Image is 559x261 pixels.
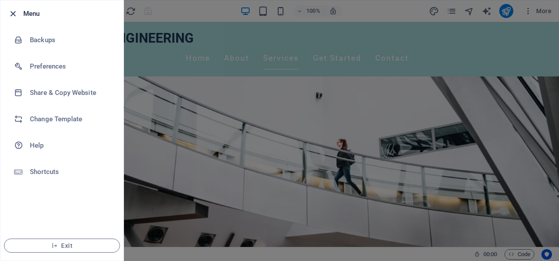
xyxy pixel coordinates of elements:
a: Help [0,132,123,159]
h6: Help [30,140,111,151]
h6: Menu [23,8,116,19]
button: Exit [4,239,120,253]
h6: Backups [30,35,111,45]
h6: Preferences [30,61,111,72]
span: Exit [11,242,113,249]
h6: Change Template [30,114,111,124]
h6: Shortcuts [30,167,111,177]
h6: Share & Copy Website [30,87,111,98]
